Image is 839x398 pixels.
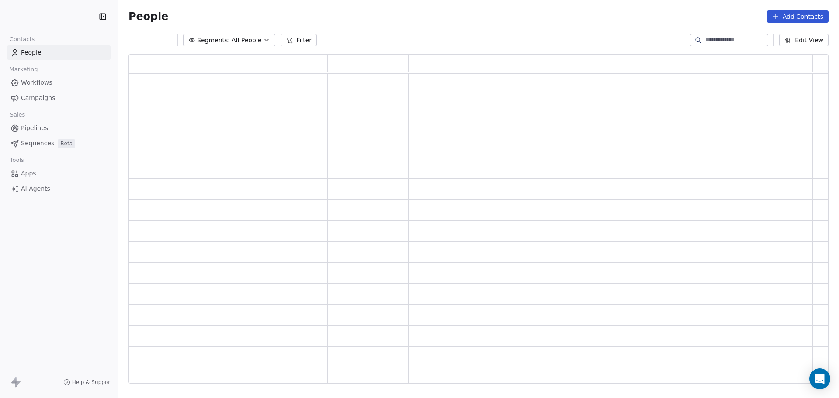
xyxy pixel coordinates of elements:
[6,33,38,46] span: Contacts
[232,36,261,45] span: All People
[767,10,829,23] button: Add Contacts
[63,379,112,386] a: Help & Support
[21,139,54,148] span: Sequences
[7,91,111,105] a: Campaigns
[21,93,55,103] span: Campaigns
[7,136,111,151] a: SequencesBeta
[7,75,111,90] a: Workflows
[21,124,48,133] span: Pipelines
[6,108,29,121] span: Sales
[779,34,829,46] button: Edit View
[809,368,830,389] div: Open Intercom Messenger
[7,121,111,135] a: Pipelines
[281,34,317,46] button: Filter
[72,379,112,386] span: Help & Support
[21,184,50,193] span: AI Agents
[21,78,52,87] span: Workflows
[6,63,42,76] span: Marketing
[197,36,230,45] span: Segments:
[21,48,42,57] span: People
[7,166,111,181] a: Apps
[21,169,36,178] span: Apps
[6,154,28,167] span: Tools
[58,139,75,148] span: Beta
[7,45,111,60] a: People
[128,10,168,23] span: People
[7,182,111,196] a: AI Agents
